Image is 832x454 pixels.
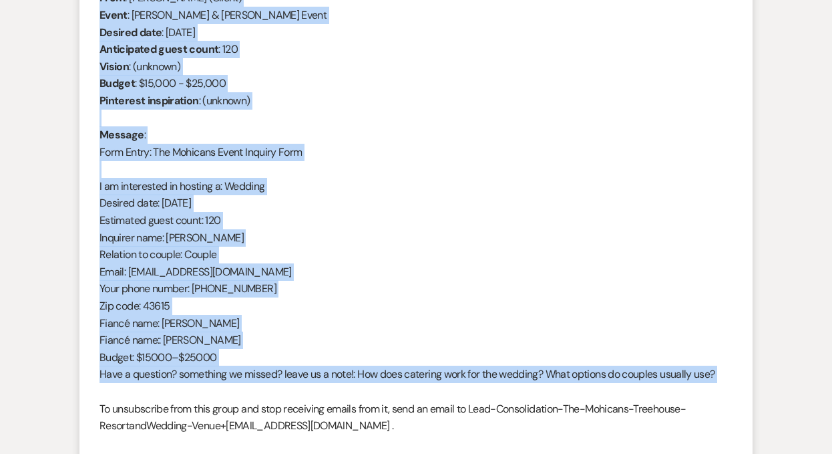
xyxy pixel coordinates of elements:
b: Vision [99,60,129,74]
b: Budget [99,76,135,90]
b: Pinterest inspiration [99,94,199,108]
b: Anticipated guest count [99,42,218,56]
b: Message [99,128,144,142]
b: Desired date [99,25,162,39]
b: Event [99,8,128,22]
